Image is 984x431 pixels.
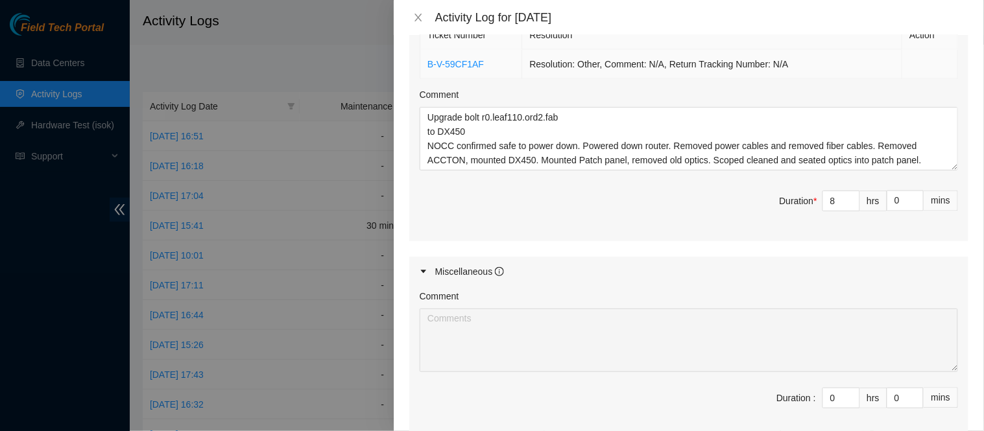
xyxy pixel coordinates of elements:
[495,267,504,276] span: info-circle
[420,21,523,50] th: Ticket Number
[435,10,968,25] div: Activity Log for [DATE]
[780,194,817,208] div: Duration
[409,257,968,286] div: Miscellaneous info-circle
[860,191,887,211] div: hrs
[420,107,958,170] textarea: Comment
[860,388,887,408] div: hrs
[522,21,902,50] th: Resolution
[420,87,459,102] label: Comment
[924,388,958,408] div: mins
[420,289,459,303] label: Comment
[902,21,958,50] th: Action
[420,268,427,275] span: caret-right
[522,50,902,79] td: Resolution: Other, Comment: N/A, Return Tracking Number: N/A
[413,12,424,23] span: close
[427,59,484,69] a: B-V-59CF1AF
[924,191,958,211] div: mins
[420,309,958,372] textarea: Comment
[776,391,816,405] div: Duration :
[409,12,427,24] button: Close
[435,264,505,279] div: Miscellaneous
